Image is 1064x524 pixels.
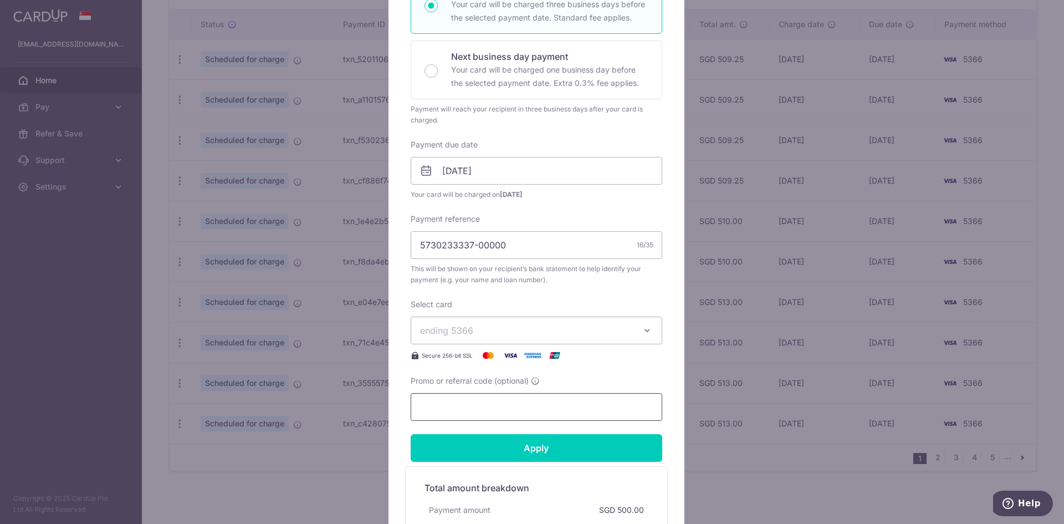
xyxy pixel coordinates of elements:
div: 16/35 [637,240,653,251]
img: Visa [499,349,521,362]
span: Secure 256-bit SSL [422,351,473,360]
div: Payment will reach your recipient in three business days after your card is charged. [411,104,662,126]
button: ending 5366 [411,317,662,344]
img: Mastercard [477,349,499,362]
iframe: Opens a widget where you can find more information [993,491,1053,518]
span: [DATE] [500,190,523,199]
p: Next business day payment [451,50,648,63]
input: Apply [411,434,662,462]
span: ending 5366 [420,325,473,336]
img: American Express [521,349,544,362]
p: Your card will be charged one business day before the selected payment date. Extra 0.3% fee applies. [451,63,648,90]
label: Payment due date [411,139,478,150]
img: UnionPay [544,349,566,362]
span: Promo or referral code (optional) [411,375,529,386]
h5: Total amount breakdown [424,481,648,495]
div: SGD 500.00 [595,500,648,520]
label: Select card [411,299,452,310]
span: This will be shown on your recipient’s bank statement to help identify your payment (e.g. your na... [411,263,662,286]
label: Payment reference [411,213,480,225]
input: DD / MM / YYYY [411,157,662,185]
span: Your card will be charged on [411,189,662,200]
div: Payment amount [424,500,495,520]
